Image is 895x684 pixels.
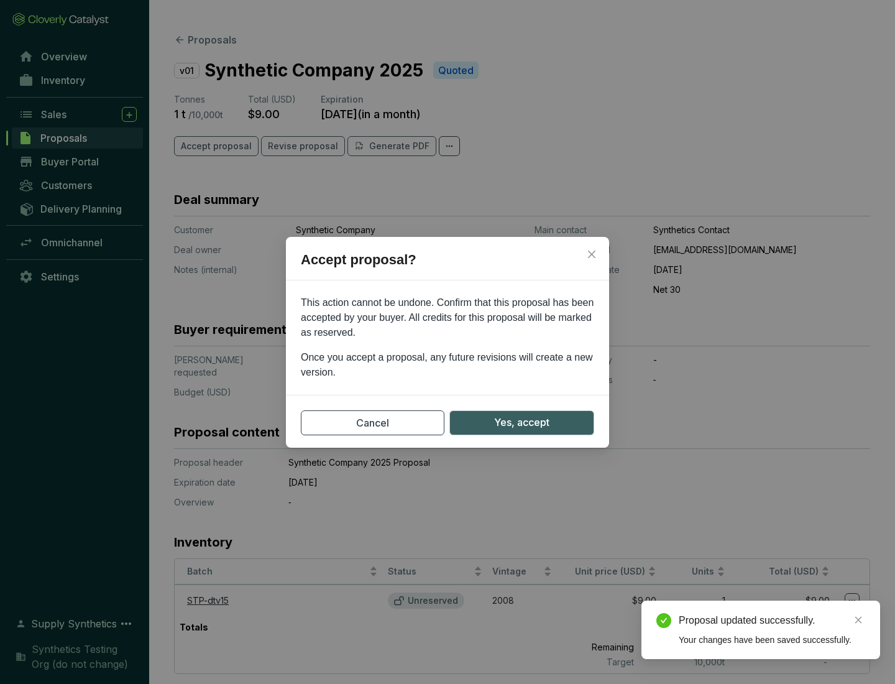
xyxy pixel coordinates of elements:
[356,415,389,430] span: Cancel
[582,244,602,264] button: Close
[582,249,602,259] span: Close
[656,613,671,628] span: check-circle
[494,415,549,430] span: Yes, accept
[679,633,865,647] div: Your changes have been saved successfully.
[286,249,609,280] h2: Accept proposal?
[449,410,594,435] button: Yes, accept
[301,410,444,435] button: Cancel
[679,613,865,628] div: Proposal updated successfully.
[854,616,863,624] span: close
[851,613,865,627] a: Close
[301,350,594,380] p: Once you accept a proposal, any future revisions will create a new version.
[587,249,597,259] span: close
[301,295,594,340] p: This action cannot be undone. Confirm that this proposal has been accepted by your buyer. All cre...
